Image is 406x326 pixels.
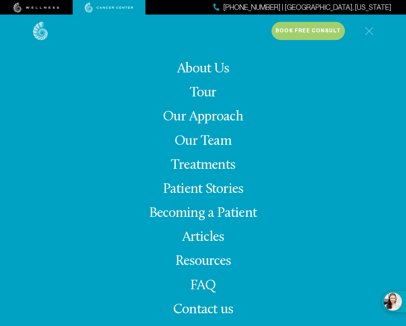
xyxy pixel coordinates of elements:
[182,230,224,244] a: Articles
[163,110,243,124] a: Our Approach
[149,206,257,220] a: Becoming a Patient
[175,254,231,269] a: Resources
[174,134,232,148] a: Our Team
[171,158,235,172] a: Treatments
[190,279,216,293] a: FAQ
[365,27,373,35] img: icon-hamburger
[223,2,391,13] span: [PHONE_NUMBER] | [GEOGRAPHIC_DATA], [US_STATE]
[173,303,233,317] span: Contact us
[33,22,48,40] img: logo
[190,86,217,100] a: Tour
[85,3,133,13] img: cancer center
[13,3,59,13] img: wellness
[163,182,244,196] a: Patient Stories
[213,2,391,13] a: [PHONE_NUMBER] | [GEOGRAPHIC_DATA], [US_STATE]
[177,62,229,76] a: About Us
[272,22,345,40] button: Book Free Consult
